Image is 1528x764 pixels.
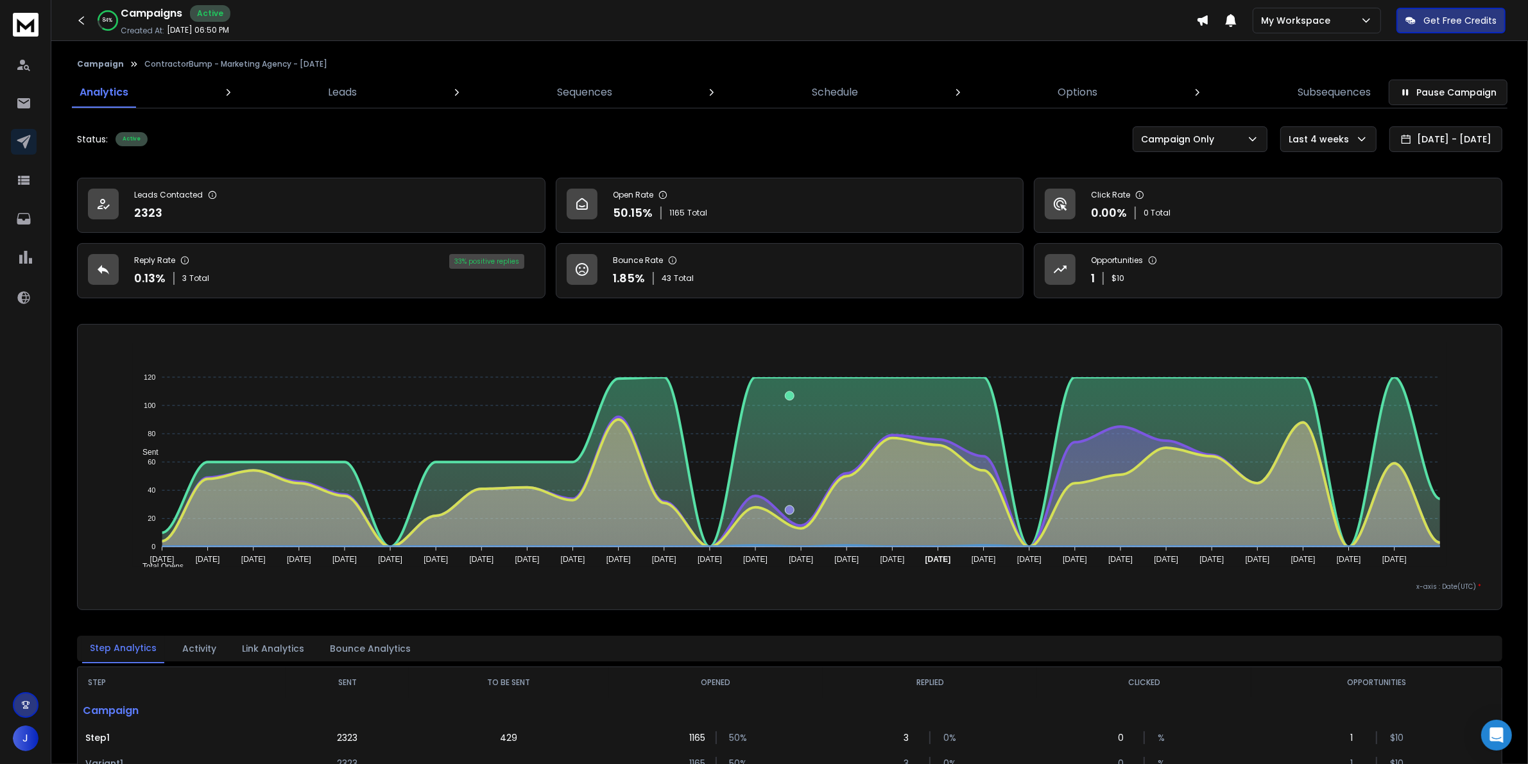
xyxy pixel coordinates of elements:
[549,77,620,108] a: Sequences
[1396,8,1506,33] button: Get Free Credits
[287,556,311,565] tspan: [DATE]
[1289,133,1354,146] p: Last 4 weeks
[904,731,916,744] p: 3
[1481,720,1512,751] div: Open Intercom Messenger
[1141,133,1219,146] p: Campaign Only
[1037,667,1251,698] th: CLICKED
[730,731,743,744] p: 50 %
[134,255,175,266] p: Reply Rate
[613,204,653,222] p: 50.15 %
[1017,556,1042,565] tspan: [DATE]
[144,402,155,409] tspan: 100
[78,667,286,698] th: STEP
[1154,556,1178,565] tspan: [DATE]
[121,6,182,21] h1: Campaigns
[1246,556,1270,565] tspan: [DATE]
[743,556,768,565] tspan: [DATE]
[182,273,187,284] span: 3
[322,634,418,663] button: Bounce Analytics
[121,26,164,36] p: Created At:
[80,85,128,100] p: Analytics
[880,556,905,565] tspan: [DATE]
[687,208,707,218] span: Total
[148,430,155,437] tspan: 80
[1261,14,1335,27] p: My Workspace
[1389,80,1507,105] button: Pause Campaign
[834,556,859,565] tspan: [DATE]
[337,731,357,744] p: 2323
[190,5,230,22] div: Active
[557,85,612,100] p: Sequences
[1290,77,1378,108] a: Subsequences
[196,556,220,565] tspan: [DATE]
[320,77,365,108] a: Leads
[561,556,585,565] tspan: [DATE]
[972,556,996,565] tspan: [DATE]
[1389,126,1502,152] button: [DATE] - [DATE]
[674,273,694,284] span: Total
[1382,556,1407,565] tspan: [DATE]
[1158,731,1171,744] p: %
[134,190,203,200] p: Leads Contacted
[151,543,155,550] tspan: 0
[1091,204,1127,222] p: 0.00 %
[690,731,703,744] p: 1165
[13,726,39,751] button: J
[1051,77,1106,108] a: Options
[82,634,164,663] button: Step Analytics
[1423,14,1497,27] p: Get Free Credits
[332,556,357,565] tspan: [DATE]
[669,208,685,218] span: 1165
[1063,556,1087,565] tspan: [DATE]
[662,273,671,284] span: 43
[1337,556,1361,565] tspan: [DATE]
[175,634,224,663] button: Activity
[613,269,645,287] p: 1.85 %
[144,373,155,381] tspan: 120
[98,582,1481,591] p: x-axis : Date(UTC)
[1108,556,1133,565] tspan: [DATE]
[609,667,823,698] th: OPENED
[1112,273,1124,284] p: $ 10
[189,273,209,284] span: Total
[1091,269,1095,287] p: 1
[812,85,858,100] p: Schedule
[148,458,155,466] tspan: 60
[613,255,663,266] p: Bounce Rate
[328,85,357,100] p: Leads
[78,698,286,724] p: Campaign
[234,634,312,663] button: Link Analytics
[515,556,540,565] tspan: [DATE]
[613,190,653,200] p: Open Rate
[148,514,155,522] tspan: 20
[556,178,1024,233] a: Open Rate50.15%1165Total
[1200,556,1224,565] tspan: [DATE]
[241,556,266,565] tspan: [DATE]
[1291,556,1316,565] tspan: [DATE]
[424,556,448,565] tspan: [DATE]
[150,556,174,565] tspan: [DATE]
[823,667,1037,698] th: REPLIED
[144,59,327,69] p: ContractorBump - Marketing Agency - [DATE]
[1034,178,1502,233] a: Click Rate0.00%0 Total
[1350,731,1363,744] p: 1
[1091,190,1130,200] p: Click Rate
[1144,208,1171,218] p: 0 Total
[1298,85,1371,100] p: Subsequences
[469,556,494,565] tspan: [DATE]
[378,556,402,565] tspan: [DATE]
[77,133,108,146] p: Status:
[1251,667,1502,698] th: OPPORTUNITIES
[1390,731,1403,744] p: $ 10
[1091,255,1143,266] p: Opportunities
[652,556,676,565] tspan: [DATE]
[134,204,162,222] p: 2323
[103,17,113,24] p: 84 %
[134,269,166,287] p: 0.13 %
[72,77,136,108] a: Analytics
[556,243,1024,298] a: Bounce Rate1.85%43Total
[148,486,155,494] tspan: 40
[1034,243,1502,298] a: Opportunities1$10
